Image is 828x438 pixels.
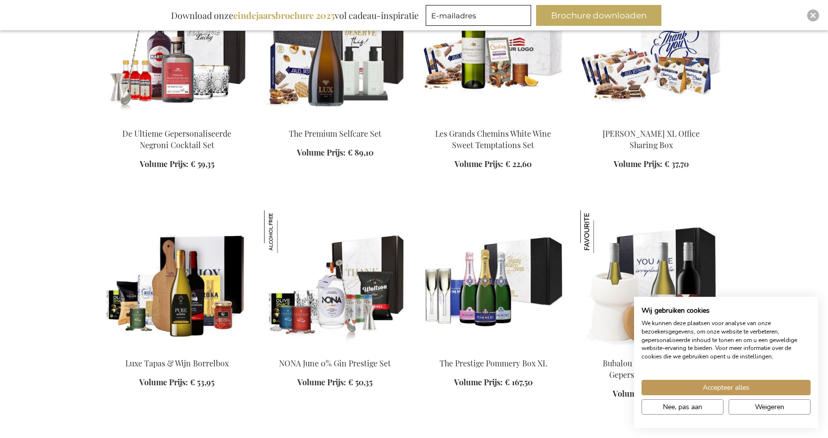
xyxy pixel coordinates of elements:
[613,388,661,399] span: Volume Prijs:
[139,377,214,388] a: Volume Prijs: € 53,95
[167,5,423,26] div: Download onze vol cadeau-inspiratie
[536,5,661,26] button: Brochure downloaden
[106,210,248,350] img: Luxury Tapas & Wine Apéro Box
[297,377,372,388] a: Volume Prijs: € 50,35
[603,358,700,380] a: Bubalou Ijsemmer Met Duo Gepersonaliseerde Wijn
[454,377,533,388] a: Volume Prijs: € 167,50
[106,346,248,355] a: Luxury Tapas & Wine Apéro Box
[613,388,690,400] a: Volume Prijs: € 69,05
[426,5,534,29] form: marketing offers and promotions
[642,380,811,395] button: Accepteer alle cookies
[140,159,214,170] a: Volume Prijs: € 59,35
[297,377,346,387] span: Volume Prijs:
[505,159,532,169] span: € 22,60
[580,116,723,125] a: Jules Destrooper XL Office Sharing Box Jules Destrooper XL Office Sharing Box
[703,382,749,393] span: Accepteer alles
[810,12,816,18] img: Close
[729,399,811,415] button: Alle cookies weigeren
[580,210,623,253] img: Bubalou Ijsemmer Met Duo Gepersonaliseerde Wijn
[139,377,188,387] span: Volume Prijs:
[348,377,372,387] span: € 50,35
[614,159,662,169] span: Volume Prijs:
[807,9,819,21] div: Close
[122,128,231,150] a: De Ultieme Gepersonaliseerde Negroni Cocktail Set
[190,159,214,169] span: € 59,35
[264,210,406,350] img: NONA June 0% Gin Prestige Set
[264,210,307,253] img: NONA June 0% Gin Prestige Set
[422,210,564,350] img: The Prestige Pommery Box XL
[422,116,564,125] a: Les Grands Chemins White Wine Sweet
[233,9,335,21] b: eindejaarsbrochure 2025
[642,399,724,415] button: Pas cookie voorkeuren aan
[297,147,373,159] a: Volume Prijs: € 89,10
[106,116,248,125] a: The Ultimate Personalized Negroni Cocktail Set De Ultieme Gepersonaliseerde Negroni Cocktail Set
[642,319,811,361] p: We kunnen deze plaatsen voor analyse van onze bezoekersgegevens, om onze website te verbeteren, g...
[603,128,700,150] a: [PERSON_NAME] XL Office Sharing Box
[348,147,373,158] span: € 89,10
[455,159,503,169] span: Volume Prijs:
[279,358,391,368] a: NONA June 0% Gin Prestige Set
[664,159,689,169] span: € 37,70
[440,358,547,368] a: The Prestige Pommery Box XL
[454,377,503,387] span: Volume Prijs:
[422,346,564,355] a: The Prestige Pommery Box XL
[125,358,229,368] a: Luxe Tapas & Wijn Borrelbox
[580,346,723,355] a: Bubalou Ijsemmer Met Duo Gepersonaliseerde Wijn Bubalou Ijsemmer Met Duo Gepersonaliseerde Wijn
[505,377,533,387] span: € 167,50
[297,147,346,158] span: Volume Prijs:
[264,116,406,125] a: The Premium Selfcare Set
[580,210,723,350] img: Bubalou Ijsemmer Met Duo Gepersonaliseerde Wijn
[663,402,702,412] span: Nee, pas aan
[614,159,689,170] a: Volume Prijs: € 37,70
[435,128,551,150] a: Les Grands Chemins White Wine Sweet Temptations Set
[426,5,531,26] input: E-mailadres
[455,159,532,170] a: Volume Prijs: € 22,60
[264,346,406,355] a: NONA June 0% Gin Prestige Set NONA June 0% Gin Prestige Set
[140,159,188,169] span: Volume Prijs:
[289,128,381,139] a: The Premium Selfcare Set
[190,377,214,387] span: € 53,95
[755,402,784,412] span: Weigeren
[642,306,811,315] h2: Wij gebruiken cookies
